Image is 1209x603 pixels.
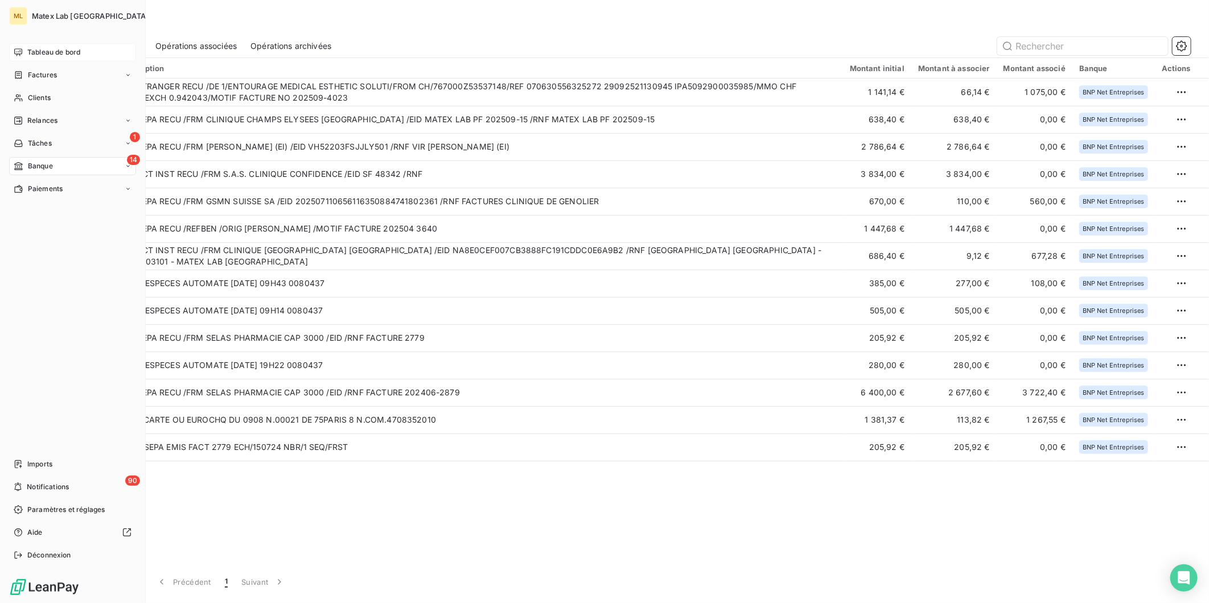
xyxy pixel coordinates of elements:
[9,523,136,542] a: Aide
[114,270,843,297] td: VRST ESPECES AUTOMATE [DATE] 09H43 0080437
[32,11,149,20] span: Matex Lab [GEOGRAPHIC_DATA]
[114,352,843,379] td: VRST ESPECES AUTOMATE [DATE] 19H22 0080437
[1083,389,1145,396] span: BNP Net Entreprises
[1083,334,1145,341] span: BNP Net Entreprises
[27,527,43,538] span: Aide
[997,160,1072,188] td: 0,00 €
[911,379,997,406] td: 2 677,60 €
[997,79,1072,106] td: 1 075,00 €
[997,188,1072,215] td: 560,00 €
[1170,564,1198,592] div: Open Intercom Messenger
[27,115,57,126] span: Relances
[997,324,1072,352] td: 0,00 €
[911,324,997,352] td: 205,92 €
[114,379,843,406] td: VIR SEPA RECU /FRM SELAS PHARMACIE CAP 3000 /EID /RNF FACTURE 202406-2879
[114,133,843,160] td: VIR SEPA RECU /FRM [PERSON_NAME] (EI) /EID VH52203FSJJLY501 /RNF VIR [PERSON_NAME] (EI)
[149,570,218,594] button: Précédent
[1083,253,1145,259] span: BNP Net Entreprises
[250,40,331,52] span: Opérations archivées
[843,379,911,406] td: 6 400,00 €
[843,324,911,352] td: 205,92 €
[911,433,997,461] td: 205,92 €
[121,64,836,73] div: Description
[127,155,140,165] span: 14
[27,459,52,469] span: Imports
[114,406,843,433] td: REM. CARTE OU EUROCHQ DU 0908 N.00021 DE 75PARIS 8 N.COM.4708352010
[843,297,911,324] td: 505,00 €
[1083,416,1145,423] span: BNP Net Entreprises
[843,242,911,270] td: 686,40 €
[28,184,63,194] span: Paiements
[9,7,27,25] div: ML
[997,37,1168,55] input: Rechercher
[997,406,1072,433] td: 1 267,55 €
[130,132,140,142] span: 1
[911,133,997,160] td: 2 786,64 €
[843,188,911,215] td: 670,00 €
[911,242,997,270] td: 9,12 €
[9,578,80,596] img: Logo LeanPay
[997,379,1072,406] td: 3 722,40 €
[27,505,105,515] span: Paramètres et réglages
[1162,64,1191,73] div: Actions
[843,215,911,242] td: 1 447,68 €
[918,64,990,73] div: Montant à associer
[27,482,69,492] span: Notifications
[1083,362,1145,369] span: BNP Net Entreprises
[843,106,911,133] td: 638,40 €
[850,64,904,73] div: Montant initial
[911,270,997,297] td: 277,00 €
[911,297,997,324] td: 505,00 €
[155,40,237,52] span: Opérations associées
[114,79,843,106] td: VIR ETRANGER RECU /DE 1/ENTOURAGE MEDICAL ESTHETIC SOLUTI/FROM CH/767000Z53537148/REF 07063055632...
[843,160,911,188] td: 3 834,00 €
[114,297,843,324] td: VRST ESPECES AUTOMATE [DATE] 09H14 0080437
[114,215,843,242] td: VIR SEPA RECU /REFBEN /ORIG [PERSON_NAME] /MOTIF FACTURE 202504 3640
[911,106,997,133] td: 638,40 €
[911,188,997,215] td: 110,00 €
[125,476,140,486] span: 90
[28,138,52,148] span: Tâches
[1083,89,1145,96] span: BNP Net Entreprises
[27,550,71,560] span: Déconnexion
[235,570,292,594] button: Suivant
[1083,198,1145,205] span: BNP Net Entreprises
[911,160,997,188] td: 3 834,00 €
[1083,171,1145,177] span: BNP Net Entreprises
[114,160,843,188] td: VIR SCT INST RECU /FRM S.A.S. CLINIQUE CONFIDENCE /EID SF 48342 /RNF
[27,47,80,57] span: Tableau de bord
[911,406,997,433] td: 113,82 €
[843,79,911,106] td: 1 141,14 €
[997,352,1072,379] td: 0,00 €
[114,433,843,461] td: PRLV SEPA EMIS FACT 2779 ECH/150724 NBR/1 SEQ/FRST
[997,106,1072,133] td: 0,00 €
[114,106,843,133] td: VIR SEPA RECU /FRM CLINIQUE CHAMPS ELYSEES [GEOGRAPHIC_DATA] /EID MATEX LAB PF 202509-15 /RNF MAT...
[1004,64,1066,73] div: Montant associé
[997,297,1072,324] td: 0,00 €
[997,270,1072,297] td: 108,00 €
[114,324,843,352] td: VIR SEPA RECU /FRM SELAS PHARMACIE CAP 3000 /EID /RNF FACTURE 2779
[997,215,1072,242] td: 0,00 €
[28,70,57,80] span: Factures
[997,133,1072,160] td: 0,00 €
[843,433,911,461] td: 205,92 €
[997,433,1072,461] td: 0,00 €
[843,406,911,433] td: 1 381,37 €
[1083,116,1145,123] span: BNP Net Entreprises
[114,242,843,270] td: VIR SCT INST RECU /FRM CLINIQUE [GEOGRAPHIC_DATA] [GEOGRAPHIC_DATA] /EID NA8E0CEF007CB3888FC191CD...
[843,352,911,379] td: 280,00 €
[28,93,51,103] span: Clients
[218,570,235,594] button: 1
[997,242,1072,270] td: 677,28 €
[843,270,911,297] td: 385,00 €
[1083,280,1145,287] span: BNP Net Entreprises
[1083,444,1145,451] span: BNP Net Entreprises
[1083,307,1145,314] span: BNP Net Entreprises
[911,215,997,242] td: 1 447,68 €
[911,352,997,379] td: 280,00 €
[911,79,997,106] td: 66,14 €
[1079,64,1148,73] div: Banque
[28,161,53,171] span: Banque
[1083,143,1145,150] span: BNP Net Entreprises
[114,188,843,215] td: VIR SEPA RECU /FRM GSMN SUISSE SA /EID 202507110656116350884741802361 /RNF FACTURES CLINIQUE DE G...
